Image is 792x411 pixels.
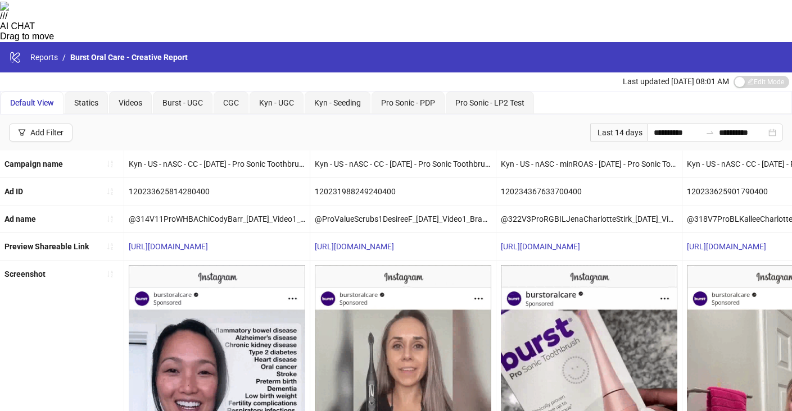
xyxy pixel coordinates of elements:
[381,98,435,107] span: Pro Sonic - PDP
[162,98,203,107] span: Burst - UGC
[4,270,46,278] b: Screenshot
[623,77,729,86] span: Last updated [DATE] 08:01 AM
[4,214,36,223] b: Ad name
[314,98,361,107] span: Kyn - Seeding
[9,124,73,141] button: Add Filter
[106,160,114,168] span: sort-ascending
[687,242,766,251] a: [URL][DOMAIN_NAME]
[310,150,496,177] div: Kyn - US - nASC - CC - [DATE] - Pro Sonic Toothbrush
[4,242,89,251] b: Preview Shareable Link
[10,98,54,107] span: Default View
[18,129,26,136] span: filter
[30,128,64,137] div: Add Filter
[28,51,60,63] a: Reports
[106,243,114,250] span: sort-ascending
[70,53,188,62] span: Burst Oral Care - Creative Report
[455,98,524,107] span: Pro Sonic - LP2 Test
[590,124,647,141] div: Last 14 days
[705,128,714,137] span: to
[4,159,63,168] b: Campaign name
[62,51,66,63] li: /
[496,150,682,177] div: Kyn - US - nASC - minROAS - [DATE] - Pro Sonic Toothbrush - LP2
[496,205,682,232] div: @322V3ProRGBILJenaCharlotteStirk_[DATE]_Video1_Brand_Testimonial_ProSonicToothBrush_BurstOralCare...
[124,150,310,177] div: Kyn - US - nASC - CC - [DATE] - Pro Sonic Toothbrush
[496,178,682,205] div: 120234367633700400
[106,188,114,195] span: sort-ascending
[4,187,23,196] b: Ad ID
[705,128,714,137] span: swap-right
[106,215,114,223] span: sort-ascending
[74,98,98,107] span: Statics
[310,178,496,205] div: 120231988249240400
[124,178,310,205] div: 120233625814280400
[501,242,580,251] a: [URL][DOMAIN_NAME]
[106,270,114,278] span: sort-ascending
[315,242,394,251] a: [URL][DOMAIN_NAME]
[259,98,294,107] span: Kyn - UGC
[124,205,310,232] div: @314V11ProWHBAChiCodyBarr_[DATE]_Video1_Brand_Testimonial_ProSonicToothBrush_BurstOralCare__iter0
[223,98,239,107] span: CGC
[129,242,208,251] a: [URL][DOMAIN_NAME]
[310,205,496,232] div: @ProValueScrubs1DesireeF_[DATE]_Video1_Brand_Review_ProSonicToothbrush_BurstOralCare__iter0
[119,98,142,107] span: Videos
